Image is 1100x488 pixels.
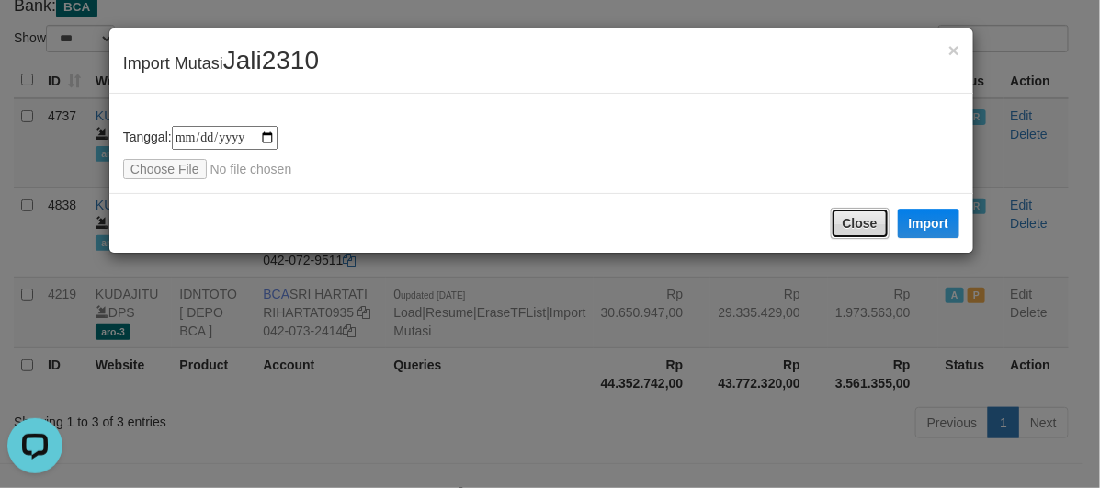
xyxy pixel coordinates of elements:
span: Import Mutasi [123,54,319,73]
button: Close [831,208,890,239]
button: Close [948,40,959,60]
span: × [948,40,959,61]
div: Tanggal: [123,126,959,179]
button: Open LiveChat chat widget [7,7,62,62]
button: Import [898,209,960,238]
span: Jali2310 [223,46,319,74]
